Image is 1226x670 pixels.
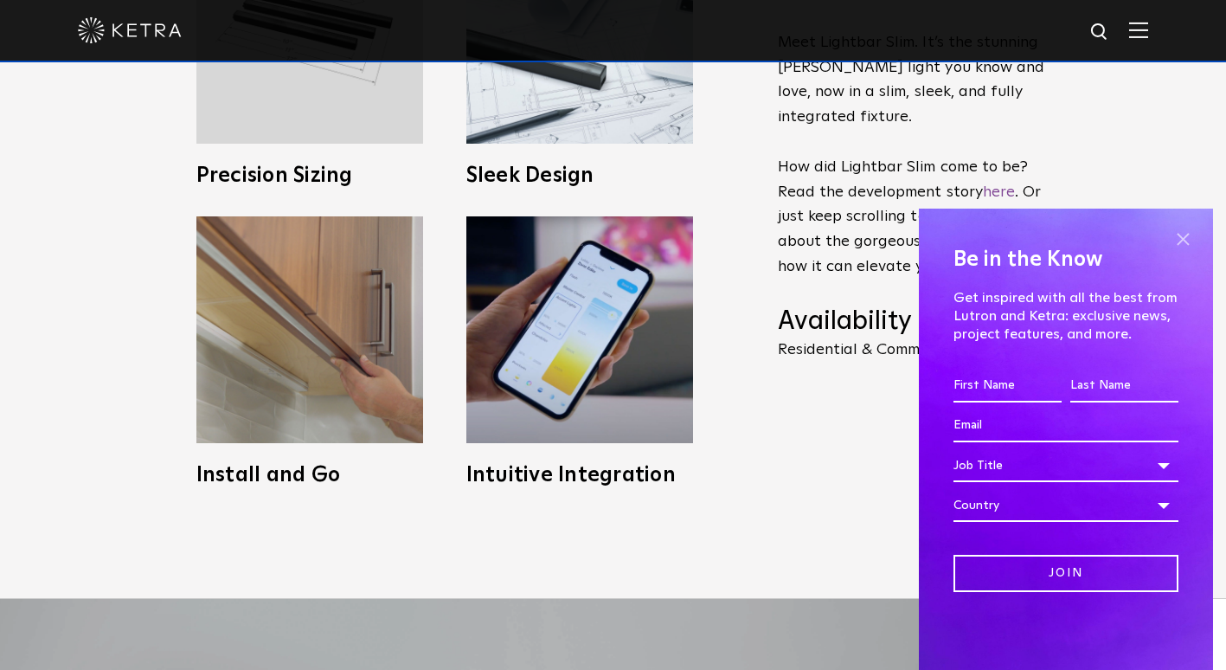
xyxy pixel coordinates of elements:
div: Job Title [953,449,1178,482]
p: Get inspired with all the best from Lutron and Ketra: exclusive news, project features, and more. [953,289,1178,343]
img: L30_SystemIntegration [466,216,693,443]
input: Last Name [1070,370,1178,403]
h4: Be in the Know [953,243,1178,276]
h3: Install and Go [196,465,423,486]
div: Country [953,489,1178,522]
p: Meet Lightbar Slim. It’s the stunning [PERSON_NAME] light you know and love, now in a slim, sleek... [778,30,1046,280]
h4: Availability [778,306,1046,338]
input: Email [953,409,1178,442]
input: First Name [953,370,1062,403]
h3: Precision Sizing [196,165,423,186]
img: search icon [1089,22,1111,43]
img: LS0_Easy_Install [196,216,423,443]
img: Hamburger%20Nav.svg [1129,22,1148,38]
a: here [983,184,1015,200]
h3: Sleek Design [466,165,693,186]
input: Join [953,555,1178,592]
p: Residential & Commercial [778,342,1046,358]
h3: Intuitive Integration [466,465,693,486]
img: ketra-logo-2019-white [78,17,182,43]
